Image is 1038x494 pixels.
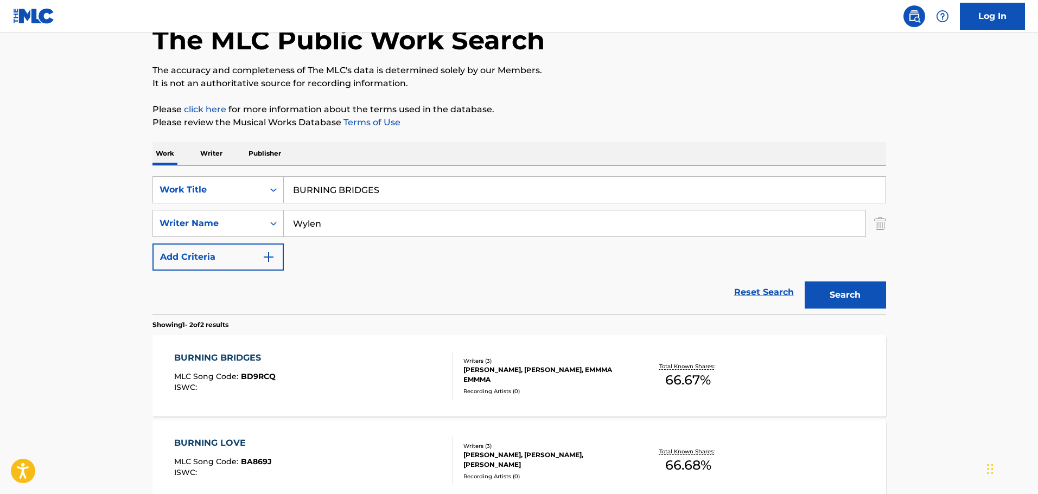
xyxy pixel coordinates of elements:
[463,387,627,395] div: Recording Artists ( 0 )
[152,77,886,90] p: It is not an authoritative source for recording information.
[960,3,1025,30] a: Log In
[659,447,717,455] p: Total Known Shares:
[262,251,275,264] img: 9d2ae6d4665cec9f34b9.svg
[463,450,627,470] div: [PERSON_NAME], [PERSON_NAME], [PERSON_NAME]
[197,142,226,165] p: Writer
[463,442,627,450] div: Writers ( 3 )
[245,142,284,165] p: Publisher
[152,64,886,77] p: The accuracy and completeness of The MLC's data is determined solely by our Members.
[665,455,711,475] span: 66.68 %
[987,453,994,485] div: Drag
[903,5,925,27] a: Public Search
[805,281,886,309] button: Search
[174,371,241,381] span: MLC Song Code :
[152,320,228,330] p: Showing 1 - 2 of 2 results
[184,104,226,114] a: click here
[13,8,55,24] img: MLC Logo
[463,357,627,365] div: Writers ( 3 )
[152,103,886,116] p: Please for more information about the terms used in the database.
[152,243,284,271] button: Add Criteria
[463,472,627,480] div: Recording Artists ( 0 )
[874,210,886,237] img: Delete Criterion
[174,382,200,392] span: ISWC :
[729,280,799,304] a: Reset Search
[152,176,886,314] form: Search Form
[152,116,886,129] p: Please review the Musical Works Database
[174,351,276,364] div: BURNING BRIDGES
[908,10,921,23] img: search
[241,371,276,381] span: BD9RCQ
[160,217,257,230] div: Writer Name
[241,457,272,466] span: BA869J
[463,365,627,384] div: [PERSON_NAME], [PERSON_NAME], EMMMA EMMMA
[174,467,200,477] span: ISWC :
[665,370,711,390] span: 66.67 %
[152,335,886,416] a: BURNING BRIDGESMLC Song Code:BD9RCQISWC:Writers (3)[PERSON_NAME], [PERSON_NAME], EMMMA EMMMARecor...
[152,142,177,165] p: Work
[174,437,272,450] div: BURNING LOVE
[174,457,241,466] span: MLC Song Code :
[984,442,1038,494] iframe: Chat Widget
[341,117,400,127] a: Terms of Use
[152,24,545,56] h1: The MLC Public Work Search
[932,5,953,27] div: Help
[936,10,949,23] img: help
[659,362,717,370] p: Total Known Shares:
[160,183,257,196] div: Work Title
